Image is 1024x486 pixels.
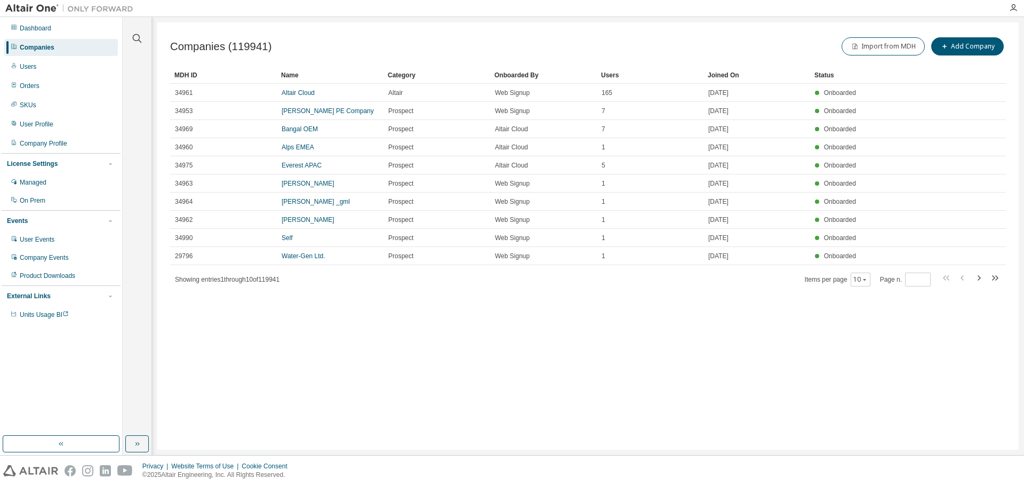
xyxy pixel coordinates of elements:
[175,252,193,260] span: 29796
[495,89,530,97] span: Web Signup
[388,179,413,188] span: Prospect
[824,198,856,205] span: Onboarded
[20,101,36,109] div: SKUs
[708,107,729,115] span: [DATE]
[388,125,413,133] span: Prospect
[824,89,856,97] span: Onboarded
[388,67,486,84] div: Category
[602,179,605,188] span: 1
[824,144,856,151] span: Onboarded
[282,198,350,205] a: [PERSON_NAME] _gml
[282,125,318,133] a: Bangal OEM
[282,216,334,224] a: [PERSON_NAME]
[3,465,58,476] img: altair_logo.svg
[5,3,139,14] img: Altair One
[388,107,413,115] span: Prospect
[7,292,51,300] div: External Links
[20,82,39,90] div: Orders
[65,465,76,476] img: facebook.svg
[602,161,605,170] span: 5
[495,161,528,170] span: Altair Cloud
[388,252,413,260] span: Prospect
[142,471,294,480] p: © 2025 Altair Engineering, Inc. All Rights Reserved.
[602,107,605,115] span: 7
[388,89,403,97] span: Altair
[175,216,193,224] span: 34962
[495,197,530,206] span: Web Signup
[20,43,54,52] div: Companies
[20,272,75,280] div: Product Downloads
[602,125,605,133] span: 7
[602,234,605,242] span: 1
[20,139,67,148] div: Company Profile
[495,216,530,224] span: Web Signup
[495,107,530,115] span: Web Signup
[175,143,193,152] span: 34960
[708,234,729,242] span: [DATE]
[931,37,1004,55] button: Add Company
[824,125,856,133] span: Onboarded
[824,180,856,187] span: Onboarded
[805,273,870,286] span: Items per page
[708,67,806,84] div: Joined On
[20,235,54,244] div: User Events
[708,125,729,133] span: [DATE]
[495,252,530,260] span: Web Signup
[814,67,942,84] div: Status
[388,216,413,224] span: Prospect
[7,217,28,225] div: Events
[175,179,193,188] span: 34963
[388,143,413,152] span: Prospect
[602,89,612,97] span: 165
[281,67,379,84] div: Name
[20,62,36,71] div: Users
[842,37,925,55] button: Import from MDH
[388,197,413,206] span: Prospect
[20,253,68,262] div: Company Events
[282,162,322,169] a: Everest APAC
[708,179,729,188] span: [DATE]
[824,252,856,260] span: Onboarded
[602,252,605,260] span: 1
[602,216,605,224] span: 1
[282,107,374,115] a: [PERSON_NAME] PE Company
[880,273,931,286] span: Page n.
[282,234,293,242] a: Self
[282,144,314,151] a: Alps EMEA
[175,125,193,133] span: 34969
[175,89,193,97] span: 34961
[282,89,315,97] a: Altair Cloud
[708,252,729,260] span: [DATE]
[171,462,242,471] div: Website Terms of Use
[175,161,193,170] span: 34975
[602,143,605,152] span: 1
[20,120,53,129] div: User Profile
[495,143,528,152] span: Altair Cloud
[20,24,51,33] div: Dashboard
[495,125,528,133] span: Altair Cloud
[20,196,45,205] div: On Prem
[708,89,729,97] span: [DATE]
[282,180,334,187] a: [PERSON_NAME]
[175,197,193,206] span: 34964
[20,178,46,187] div: Managed
[824,107,856,115] span: Onboarded
[170,41,271,53] span: Companies (119941)
[242,462,293,471] div: Cookie Consent
[117,465,133,476] img: youtube.svg
[494,67,593,84] div: Onboarded By
[495,179,530,188] span: Web Signup
[824,234,856,242] span: Onboarded
[824,162,856,169] span: Onboarded
[175,234,193,242] span: 34990
[601,67,699,84] div: Users
[7,160,58,168] div: License Settings
[82,465,93,476] img: instagram.svg
[708,143,729,152] span: [DATE]
[388,234,413,242] span: Prospect
[100,465,111,476] img: linkedin.svg
[142,462,171,471] div: Privacy
[282,252,325,260] a: Water-Gen Ltd.
[495,234,530,242] span: Web Signup
[708,216,729,224] span: [DATE]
